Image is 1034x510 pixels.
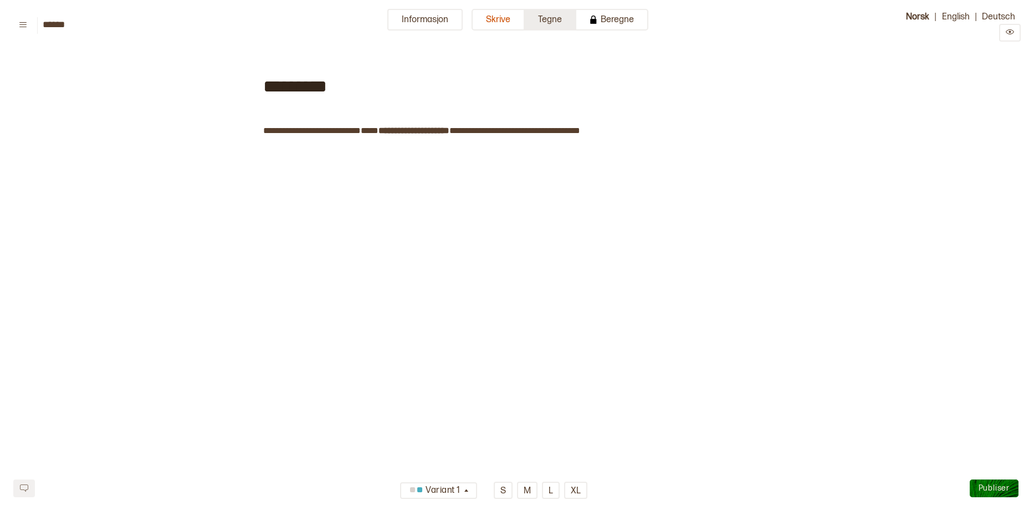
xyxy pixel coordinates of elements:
[576,9,648,42] a: Beregne
[517,482,538,499] button: M
[999,28,1021,39] a: Preview
[970,480,1018,497] button: Publiser
[1006,28,1014,36] svg: Preview
[882,9,1021,42] div: | |
[494,482,513,499] button: S
[387,9,463,30] button: Informasjon
[542,482,560,499] button: L
[472,9,525,42] a: Skrive
[472,9,525,30] button: Skrive
[936,9,975,24] button: English
[525,9,576,30] button: Tegne
[525,9,576,42] a: Tegne
[900,9,935,24] button: Norsk
[976,9,1021,24] button: Deutsch
[999,24,1021,42] button: Preview
[407,482,462,500] div: Variant 1
[400,482,477,499] button: Variant 1
[564,482,587,499] button: XL
[576,9,648,30] button: Beregne
[979,483,1010,493] span: Publiser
